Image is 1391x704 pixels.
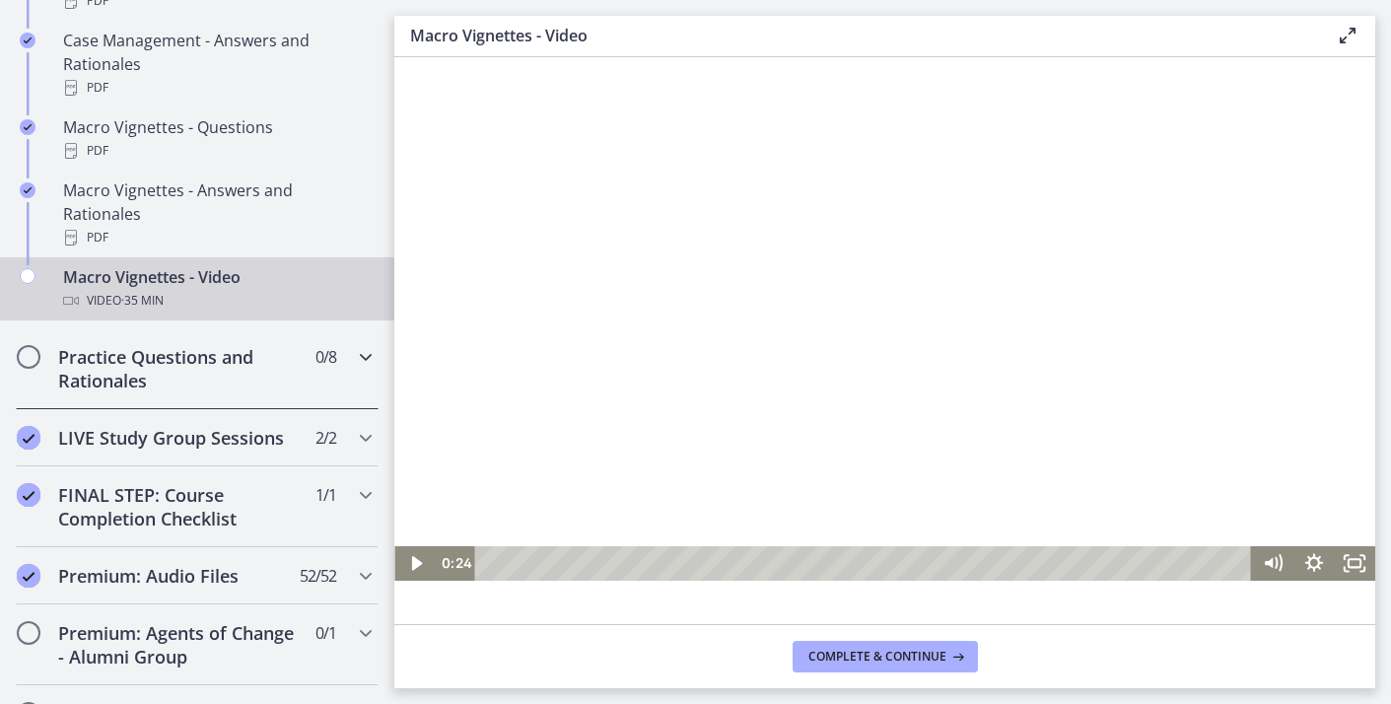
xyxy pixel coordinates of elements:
[17,426,40,450] i: Completed
[20,119,35,135] i: Completed
[63,139,371,163] div: PDF
[940,489,981,524] button: Fullscreen
[63,226,371,249] div: PDF
[58,426,299,450] h2: LIVE Study Group Sessions
[58,345,299,392] h2: Practice Questions and Rationales
[58,564,299,588] h2: Premium: Audio Files
[58,483,299,530] h2: FINAL STEP: Course Completion Checklist
[315,345,336,369] span: 0 / 8
[63,76,371,100] div: PDF
[300,564,336,588] span: 52 / 52
[63,115,371,163] div: Macro Vignettes - Questions
[20,33,35,48] i: Completed
[63,289,371,313] div: Video
[315,621,336,645] span: 0 / 1
[394,57,1375,619] iframe: To enrich screen reader interactions, please activate Accessibility in Grammarly extension settings
[20,182,35,198] i: Completed
[859,489,899,524] button: Mute
[410,24,1304,47] h3: Macro Vignettes - Video
[808,649,946,665] span: Complete & continue
[63,265,371,313] div: Macro Vignettes - Video
[793,641,978,672] button: Complete & continue
[315,483,336,507] span: 1 / 1
[63,29,371,100] div: Case Management - Answers and Rationales
[899,489,939,524] button: Show settings menu
[17,483,40,507] i: Completed
[17,564,40,588] i: Completed
[58,621,299,669] h2: Premium: Agents of Change - Alumni Group
[63,178,371,249] div: Macro Vignettes - Answers and Rationales
[315,426,336,450] span: 2 / 2
[121,289,164,313] span: · 35 min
